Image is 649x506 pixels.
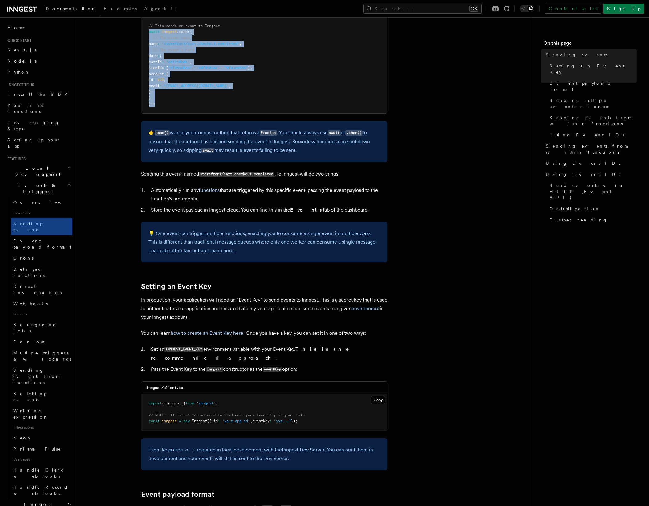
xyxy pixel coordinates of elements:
a: Examples [100,2,140,17]
span: , [239,42,241,46]
span: Next.js [7,47,37,52]
h4: On this page [543,39,637,49]
a: Prisma Pulse [11,443,72,455]
span: Sending events from within functions [550,115,637,127]
span: "9f08sdh84" [168,66,192,70]
a: Background jobs [11,319,72,336]
span: new [183,419,190,423]
span: , [250,66,252,70]
span: : [157,42,160,46]
button: Search...⌘K [363,4,482,14]
a: Your first Functions [5,100,72,117]
span: Sending events from functions [13,368,59,385]
span: , [229,84,231,88]
strong: This is the recommended approach. [151,346,358,361]
kbd: ⌘K [469,6,478,12]
span: Prisma Pulse [13,447,61,451]
span: Install the SDK [7,92,71,97]
span: Deduplication [550,206,600,212]
div: Events & Triggers [5,197,72,499]
span: await [149,30,160,34]
li: Automatically run any that are triggered by this specific event, passing the event payload to the... [149,186,387,203]
a: Next.js [5,44,72,55]
span: id [149,78,153,82]
a: the fan-out approach here [175,248,233,253]
button: Toggle dark mode [520,5,534,12]
span: Python [7,70,30,75]
a: Setting up your app [5,134,72,152]
span: Send events via HTTP (Event API) [550,182,637,201]
span: Neon [13,435,32,440]
span: Background jobs [13,322,57,333]
span: Sending multiple events at once [550,97,637,110]
p: Sending this event, named , to Inngest will do two things: [141,170,387,179]
a: Leveraging Steps [5,117,72,134]
a: Send events via HTTP (Event API) [547,180,637,203]
li: Set an environment variable with your Event Key. [149,345,387,362]
span: Integrations [11,423,72,432]
a: how to create an Event Key here [171,330,243,336]
button: Copy [371,396,385,404]
span: Sending events from within functions [546,143,637,155]
a: Sending events [543,49,637,60]
a: Direct invocation [11,281,72,298]
span: "your-app-id" [222,419,250,423]
span: Event payload format [13,238,71,249]
span: name [149,42,157,46]
a: Sending events from within functions [547,112,637,129]
li: Pass the Event Key to the constructor as the option: [149,365,387,374]
span: Use cases [11,455,72,464]
span: "inngest" [196,401,216,405]
span: { Inngest } [162,401,185,405]
span: const [149,419,160,423]
span: Fan out [13,339,45,344]
span: } [149,96,151,100]
span: }); [149,102,155,106]
span: [ [166,66,168,70]
a: Sending multiple events at once [547,95,637,112]
span: } [149,90,151,94]
a: Event payload format [547,78,637,95]
a: Writing expression [11,405,72,423]
span: , [190,60,192,64]
code: await [201,148,214,153]
a: Delayed functions [11,264,72,281]
span: import [149,401,162,405]
span: = [179,419,181,423]
span: Delayed functions [13,267,45,278]
span: { [160,54,162,58]
span: , [192,66,194,70]
a: Using Event IDs [543,158,637,169]
a: Inngest Dev Server [282,447,325,453]
span: : [153,78,155,82]
span: account [149,72,164,76]
a: Sending events from within functions [543,140,637,158]
a: Handle Clerk webhooks [11,464,72,482]
a: Batching events [11,388,72,405]
span: { [166,72,168,76]
code: Inngest [206,367,223,372]
span: 123 [157,78,164,82]
span: "sdf098487" [196,66,220,70]
span: // NOTE - It is not recommended to hard-code your Event Key in your code. [149,413,306,417]
span: ; [216,401,218,405]
span: Your first Functions [7,103,44,114]
span: : [160,84,162,88]
span: Sending events [13,221,44,232]
a: Further reading [547,214,637,225]
p: 👉 is an asynchronous method that returns a . You should always use or to ensure that the method h... [148,128,380,155]
span: Quick start [5,38,32,43]
span: cartId [149,60,162,64]
a: Deduplication [547,203,637,214]
a: Using Event IDs [547,129,637,140]
span: Using Event IDs [546,160,620,166]
a: Sending events from functions [11,365,72,388]
span: ({ id [207,419,218,423]
span: // This sends an event to Inngest. [149,24,222,28]
a: Setting an Event Key [547,60,637,78]
span: Inngest [192,419,207,423]
span: // The event name [153,36,190,40]
span: , [151,96,153,100]
span: : [270,419,272,423]
a: Sign Up [603,4,644,14]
